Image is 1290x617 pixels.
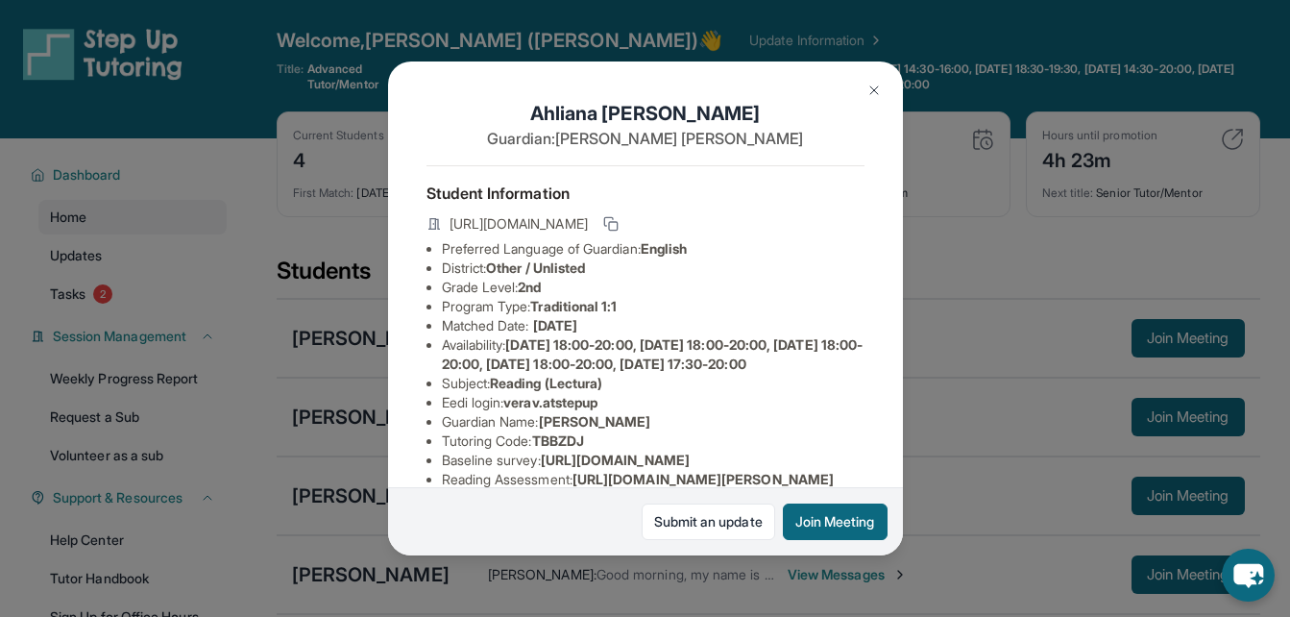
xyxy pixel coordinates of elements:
[442,393,864,412] li: Eedi login :
[518,279,541,295] span: 2nd
[442,316,864,335] li: Matched Date:
[442,432,864,451] li: Tutoring Code :
[442,451,864,470] li: Baseline survey :
[426,182,864,205] h4: Student Information
[442,470,864,489] li: Reading Assessment :
[442,412,864,432] li: Guardian Name :
[530,298,617,314] span: Traditional 1:1
[486,259,585,276] span: Other / Unlisted
[442,335,864,374] li: Availability:
[572,471,834,487] span: [URL][DOMAIN_NAME][PERSON_NAME]
[442,259,864,278] li: District:
[426,127,864,150] p: Guardian: [PERSON_NAME] [PERSON_NAME]
[442,297,864,316] li: Program Type:
[490,375,602,391] span: Reading (Lectura)
[783,504,888,540] button: Join Meeting
[541,452,690,468] span: [URL][DOMAIN_NAME]
[539,413,651,430] span: [PERSON_NAME]
[642,504,775,540] a: Submit an update
[442,239,864,259] li: Preferred Language of Guardian:
[533,317,577,333] span: [DATE]
[442,336,864,372] span: [DATE] 18:00-20:00, [DATE] 18:00-20:00, [DATE] 18:00-20:00, [DATE] 18:00-20:00, [DATE] 17:30-20:00
[450,214,588,234] span: [URL][DOMAIN_NAME]
[866,83,882,98] img: Close Icon
[641,240,688,257] span: English
[426,100,864,127] h1: Ahliana [PERSON_NAME]
[503,394,597,410] span: verav.atstepup
[442,278,864,297] li: Grade Level:
[442,374,864,393] li: Subject :
[599,212,622,235] button: Copy link
[1222,549,1275,602] button: chat-button
[532,432,584,449] span: TBBZDJ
